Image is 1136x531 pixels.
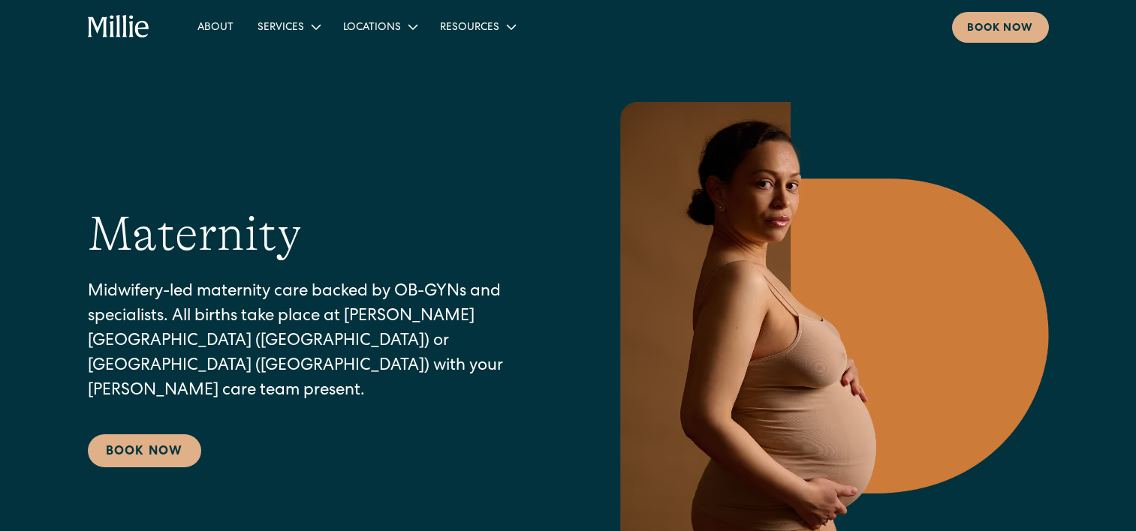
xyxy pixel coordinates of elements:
a: About [185,14,246,39]
div: Locations [331,14,428,39]
div: Services [258,20,304,36]
div: Services [246,14,331,39]
div: Book now [967,21,1034,37]
div: Resources [428,14,526,39]
p: Midwifery-led maternity care backed by OB-GYNs and specialists. All births take place at [PERSON_... [88,280,550,404]
div: Resources [440,20,499,36]
a: Book now [952,12,1049,43]
div: Locations [343,20,401,36]
a: Book Now [88,434,201,467]
a: home [88,15,150,39]
h1: Maternity [88,205,301,263]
